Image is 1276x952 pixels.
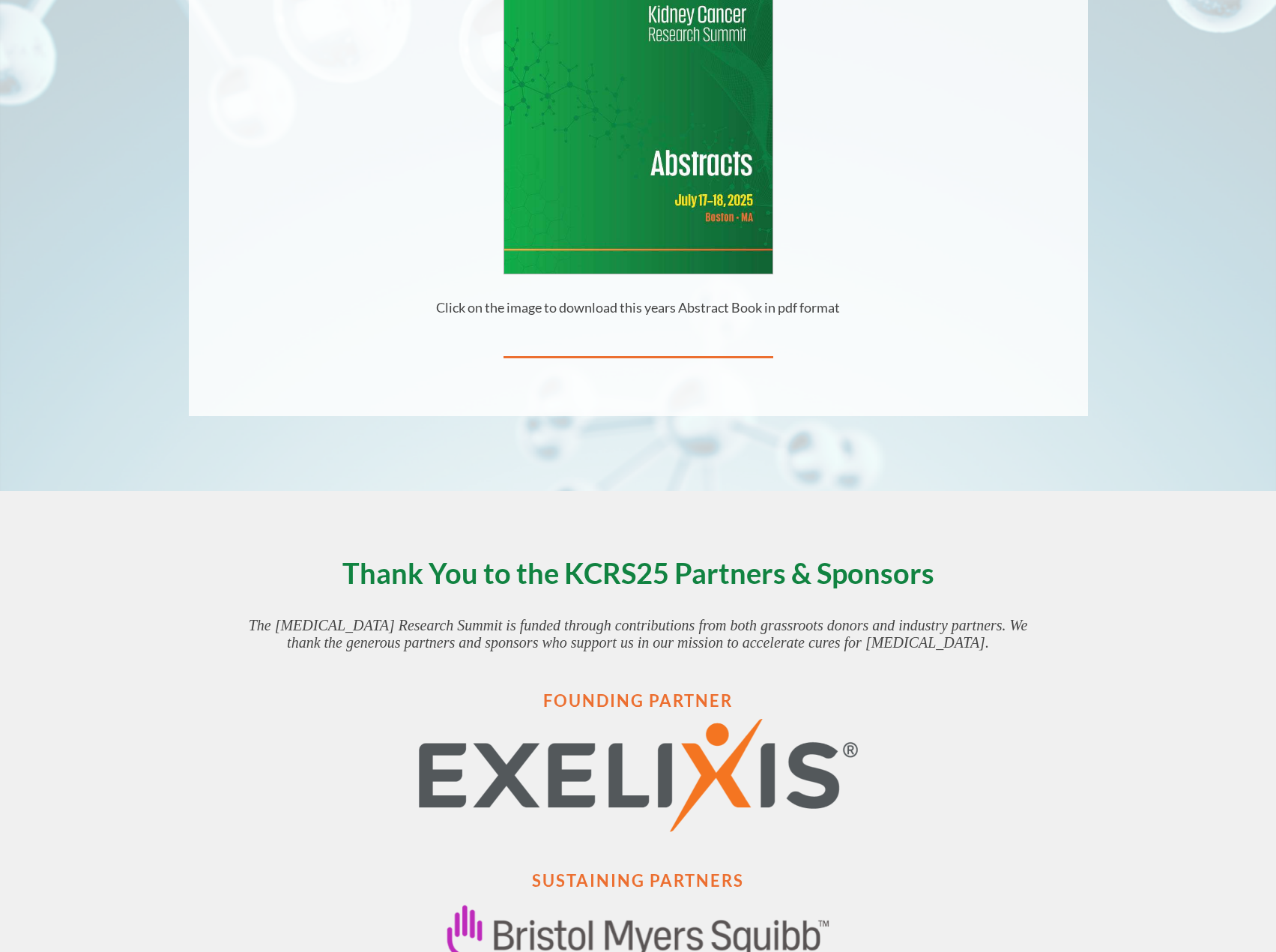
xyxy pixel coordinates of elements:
p: Click on the image to download this years Abstract Book in pdf format [189,299,1088,317]
strong: Thank You to the KCRS25 Partners & Sponsors [342,555,934,590]
p: The [MEDICAL_DATA] Research Summit is funded through contributions from both grassroots donors an... [234,617,1043,653]
strong: Sustaining Partners [532,870,744,891]
strong: Founding Partner [543,690,733,711]
img: Exelixis_Logo_RGB_2023 [419,719,858,832]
